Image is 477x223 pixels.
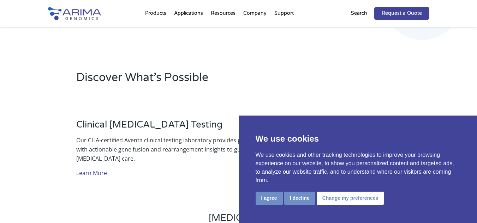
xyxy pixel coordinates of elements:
[48,7,101,20] img: Arima-Genomics-logo
[76,168,107,179] a: Learn More
[256,132,460,145] p: We use cookies
[351,9,367,18] p: Search
[256,151,460,185] p: We use cookies and other tracking technologies to improve your browsing experience on our website...
[284,192,315,205] button: I decline
[374,7,429,20] a: Request a Quote
[76,136,268,163] p: Our CLIA-certified Aventa clinical testing laboratory provides physicians with actionable gene fu...
[76,119,268,136] h3: Clinical [MEDICAL_DATA] Testing
[317,192,384,205] button: Change my preferences
[76,70,329,91] h2: Discover What’s Possible
[256,192,283,205] button: I agree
